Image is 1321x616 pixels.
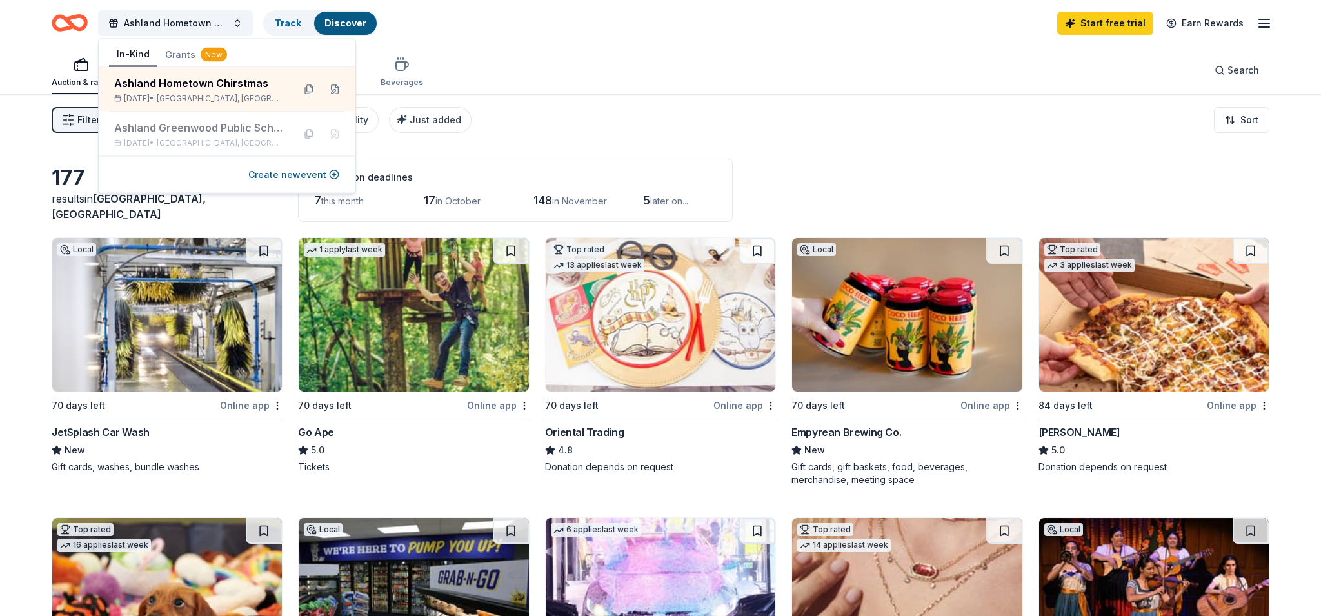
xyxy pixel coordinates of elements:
[298,398,352,413] div: 70 days left
[114,94,283,104] div: [DATE] •
[298,424,334,440] div: Go Ape
[57,523,114,536] div: Top rated
[321,195,364,206] span: this month
[57,243,96,256] div: Local
[157,94,283,104] span: [GEOGRAPHIC_DATA], [GEOGRAPHIC_DATA]
[797,539,891,552] div: 14 applies last week
[558,442,573,458] span: 4.8
[298,461,529,473] div: Tickets
[1057,12,1153,35] a: Start free trial
[791,461,1022,486] div: Gift cards, gift baskets, food, beverages, merchandise, meeting space
[381,77,423,88] div: Beverages
[1044,243,1100,256] div: Top rated
[1038,424,1120,440] div: [PERSON_NAME]
[1038,237,1269,473] a: Image for Casey'sTop rated3 applieslast week84 days leftOnline app[PERSON_NAME]5.0Donation depend...
[1158,12,1251,35] a: Earn Rewards
[314,170,717,185] div: Application deadlines
[263,10,378,36] button: TrackDiscover
[304,523,343,536] div: Local
[157,138,283,148] span: [GEOGRAPHIC_DATA], [GEOGRAPHIC_DATA]
[52,107,110,133] button: Filter2
[52,424,150,440] div: JetSplash Car Wash
[551,523,641,537] div: 6 applies last week
[77,112,100,128] span: Filter
[311,442,324,458] span: 5.0
[1204,57,1269,83] button: Search
[157,43,235,66] button: Grants
[546,238,775,392] img: Image for Oriental Trading
[220,397,283,413] div: Online app
[52,77,110,88] div: Auction & raffle
[1227,63,1259,78] span: Search
[1207,397,1269,413] div: Online app
[643,194,650,207] span: 5
[435,195,481,206] span: in October
[545,424,624,440] div: Oriental Trading
[1038,398,1093,413] div: 84 days left
[424,194,435,207] span: 17
[298,237,529,473] a: Image for Go Ape1 applylast week70 days leftOnline appGo Ape5.0Tickets
[57,539,151,552] div: 16 applies last week
[381,52,423,94] button: Beverages
[410,114,461,125] span: Just added
[304,243,385,257] div: 1 apply last week
[52,165,283,191] div: 177
[797,523,853,536] div: Top rated
[1214,107,1269,133] button: Sort
[1038,461,1269,473] div: Donation depends on request
[533,194,552,207] span: 148
[124,15,227,31] span: Ashland Hometown Chirstmas
[389,107,472,133] button: Just added
[109,43,157,67] button: In-Kind
[552,195,607,206] span: in November
[791,424,901,440] div: Empyrean Brewing Co.
[65,442,85,458] span: New
[98,10,253,36] button: Ashland Hometown Chirstmas
[114,75,283,91] div: Ashland Hometown Chirstmas
[545,237,776,473] a: Image for Oriental TradingTop rated13 applieslast week70 days leftOnline appOriental Trading4.8Do...
[960,397,1023,413] div: Online app
[201,48,227,62] div: New
[792,238,1022,392] img: Image for Empyrean Brewing Co.
[650,195,688,206] span: later on...
[1044,259,1135,272] div: 3 applies last week
[324,17,366,28] a: Discover
[52,191,283,222] div: results
[314,194,321,207] span: 7
[248,167,339,183] button: Create newevent
[1051,442,1065,458] span: 5.0
[467,397,530,413] div: Online app
[52,238,282,392] img: Image for JetSplash Car Wash
[791,398,845,413] div: 70 days left
[52,237,283,473] a: Image for JetSplash Car WashLocal70 days leftOnline appJetSplash Car WashNewGift cards, washes, b...
[804,442,825,458] span: New
[299,238,528,392] img: Image for Go Ape
[52,461,283,473] div: Gift cards, washes, bundle washes
[713,397,776,413] div: Online app
[545,398,599,413] div: 70 days left
[275,17,301,28] a: Track
[545,461,776,473] div: Donation depends on request
[551,243,607,256] div: Top rated
[52,52,110,94] button: Auction & raffle
[791,237,1022,486] a: Image for Empyrean Brewing Co.Local70 days leftOnline appEmpyrean Brewing Co.NewGift cards, gift ...
[114,120,283,135] div: Ashland Greenwood Public School Foundation Dinner
[52,398,105,413] div: 70 days left
[1044,523,1083,536] div: Local
[797,243,836,256] div: Local
[1039,238,1269,392] img: Image for Casey's
[551,259,644,272] div: 13 applies last week
[52,8,88,38] a: Home
[1240,112,1258,128] span: Sort
[114,138,283,148] div: [DATE] •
